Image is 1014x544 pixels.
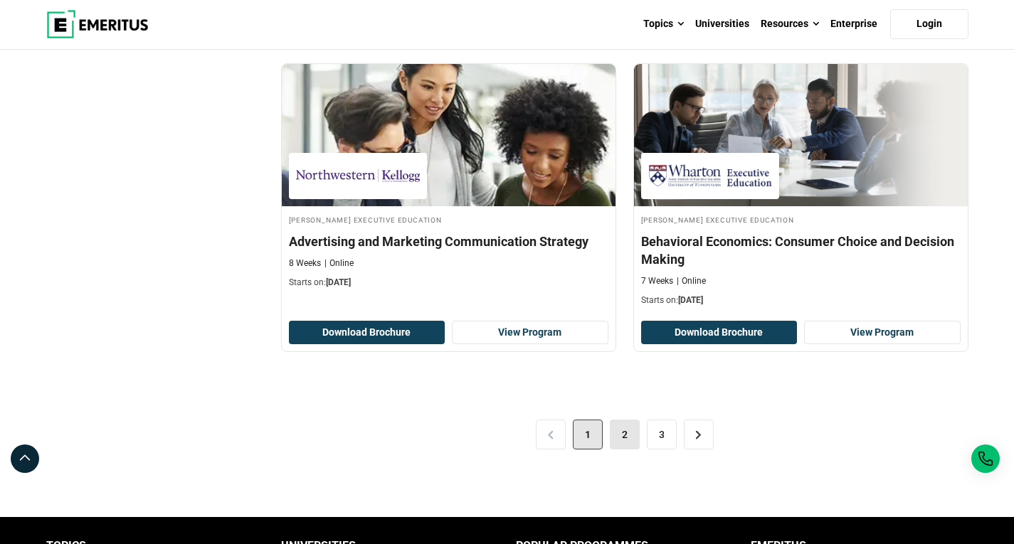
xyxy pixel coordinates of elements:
span: [DATE] [326,277,351,287]
a: View Program [804,321,961,345]
img: Kellogg Executive Education [296,160,420,192]
button: Download Brochure [641,321,798,345]
img: Behavioral Economics: Consumer Choice and Decision Making | Online Sales and Marketing Course [634,64,968,206]
p: 8 Weeks [289,257,321,270]
h4: Behavioral Economics: Consumer Choice and Decision Making [641,233,961,268]
p: Starts on: [289,277,608,289]
a: > [684,420,714,449]
a: View Program [452,321,608,345]
img: Advertising and Marketing Communication Strategy | Online Sales and Marketing Course [282,64,616,206]
a: 3 [647,420,677,449]
p: Online [324,257,354,270]
h4: [PERSON_NAME] Executive Education [289,213,608,225]
a: Sales and Marketing Course by Kellogg Executive Education - December 11, 2025 Kellogg Executive E... [282,64,616,296]
p: Online [677,275,706,287]
a: Sales and Marketing Course by Wharton Executive Education - January 22, 2026 Wharton Executive Ed... [634,64,968,314]
h4: [PERSON_NAME] Executive Education [641,213,961,225]
p: 7 Weeks [641,275,673,287]
span: 1 [573,420,603,449]
h4: Advertising and Marketing Communication Strategy [289,233,608,250]
img: Wharton Executive Education [648,160,772,192]
a: 2 [610,420,640,449]
span: [DATE] [678,295,703,305]
button: Download Brochure [289,321,445,345]
a: Login [890,9,968,39]
p: Starts on: [641,294,961,306]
